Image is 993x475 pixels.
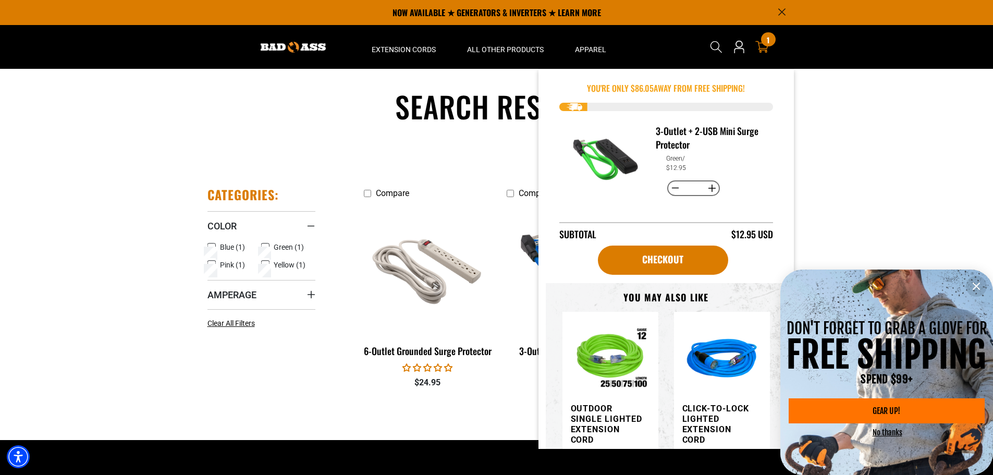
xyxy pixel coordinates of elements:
[507,398,634,410] div: $12.95
[220,261,245,269] span: Pink (1)
[505,209,636,328] img: blue
[207,187,279,203] h2: Categories:
[873,407,900,415] span: GEAR UP!
[220,243,245,251] span: Blue (1)
[682,404,755,445] h3: Click-to-Lock Lighted Extension Cord
[467,45,544,54] span: All Other Products
[207,289,256,301] span: Amperage
[507,346,634,365] div: 3-Outlet + 2-USB Mini Surge Protector
[207,88,786,126] h1: Search results
[207,211,315,240] summary: Color
[767,36,769,44] span: 1
[683,179,704,197] input: Quantity for 3-Outlet + 2-USB Mini Surge Protector
[261,42,326,53] img: Bad Ass Extension Cords
[559,227,596,241] div: Subtotal
[372,45,436,54] span: Extension Cords
[562,291,770,303] h3: You may also like
[571,404,644,445] h3: Outdoor Single Lighted Extension Cord
[207,319,255,327] span: Clear All Filters
[538,69,794,449] div: Item added to your cart
[666,164,686,172] dd: $12.95
[789,398,984,423] a: GEAR UP!
[598,246,728,275] a: cart
[559,82,773,94] p: You're Only $ away from free shipping!
[731,227,773,241] div: $12.95 USD
[567,124,641,197] img: green
[666,155,685,162] dd: Green/
[682,320,762,399] img: blue
[787,333,986,377] span: FREE SHIPPING
[362,209,493,328] img: 6-Outlet Grounded Surge Protector
[708,39,725,55] summary: Search
[207,318,259,329] a: Clear All Filters
[575,45,606,54] span: Apparel
[376,188,409,198] span: Compare
[364,203,492,362] a: 6-Outlet Grounded Surge Protector 6-Outlet Grounded Surge Protector
[356,25,451,69] summary: Extension Cords
[364,346,492,356] div: 6-Outlet Grounded Surge Protector
[966,276,987,297] button: Close
[519,188,552,198] span: Compare
[451,25,559,69] summary: All Other Products
[207,220,237,232] span: Color
[571,320,650,399] img: Outdoor Single Lighted Extension Cord
[731,25,747,69] a: Open this option
[7,445,30,468] div: Accessibility Menu
[780,270,993,475] div: information
[207,280,315,309] summary: Amperage
[364,376,492,389] div: $24.95
[402,363,452,373] span: 0.00 stars
[274,243,304,251] span: Green (1)
[656,124,765,151] h3: 3-Outlet + 2-USB Mini Surge Protector
[559,25,622,69] summary: Apparel
[861,372,912,386] span: SPEND $99+
[787,319,987,338] span: DON'T FORGET TO GRAB A GLOVE FOR
[635,82,654,94] span: 86.05
[274,261,305,269] span: Yellow (1)
[873,428,902,437] button: No thanks
[507,203,634,371] a: blue 3-Outlet + 2-USB Mini Surge Protector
